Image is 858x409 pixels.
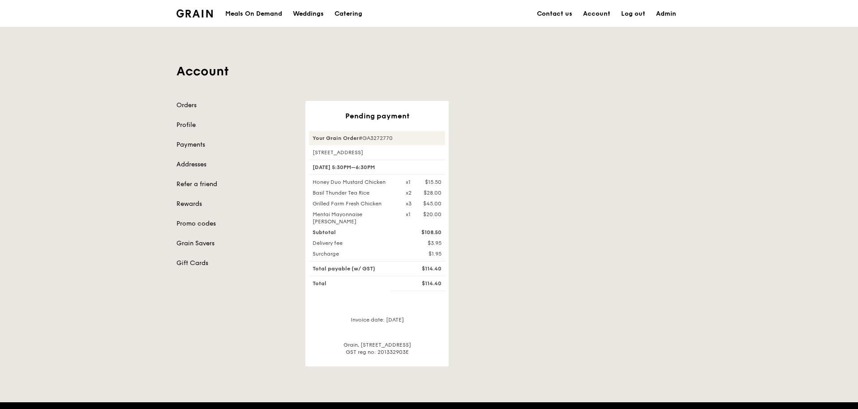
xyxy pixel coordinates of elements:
[307,189,400,196] div: Basil Thunder Tea Rice
[176,9,213,17] img: Grain
[176,180,295,189] a: Refer a friend
[307,211,400,225] div: Mentai Mayonnaise [PERSON_NAME]
[329,0,368,27] a: Catering
[309,160,445,175] div: [DATE] 5:30PM–6:30PM
[293,0,324,27] div: Weddings
[287,0,329,27] a: Weddings
[406,211,411,218] div: x1
[651,0,682,27] a: Admin
[309,112,445,120] div: Pending payment
[406,189,412,196] div: x2
[307,229,400,236] div: Subtotal
[425,178,442,186] div: $15.50
[400,239,447,247] div: $3.95
[424,189,442,196] div: $28.00
[313,135,359,141] strong: Your Grain Order
[400,265,447,272] div: $114.40
[423,200,442,207] div: $45.00
[225,0,282,27] div: Meals On Demand
[176,63,682,79] h1: Account
[307,200,400,207] div: Grilled Farm Fresh Chicken
[406,178,411,186] div: x1
[176,140,295,149] a: Payments
[176,121,295,130] a: Profile
[176,239,295,248] a: Grain Savers
[307,178,400,186] div: Honey Duo Mustard Chicken
[309,149,445,156] div: [STREET_ADDRESS]
[176,200,295,209] a: Rewards
[176,219,295,228] a: Promo codes
[400,229,447,236] div: $108.50
[578,0,616,27] a: Account
[335,0,362,27] div: Catering
[406,200,412,207] div: x3
[176,160,295,169] a: Addresses
[307,250,400,257] div: Surcharge
[313,265,375,272] span: Total payable (w/ GST)
[532,0,578,27] a: Contact us
[307,239,400,247] div: Delivery fee
[616,0,651,27] a: Log out
[307,280,400,287] div: Total
[309,341,445,356] div: Grain, [STREET_ADDRESS] GST reg no: 201332903E
[309,316,445,331] div: Invoice date: [DATE]
[400,250,447,257] div: $1.95
[176,259,295,268] a: Gift Cards
[423,211,442,218] div: $20.00
[400,280,447,287] div: $114.40
[309,131,445,145] div: #GA3272770
[176,101,295,110] a: Orders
